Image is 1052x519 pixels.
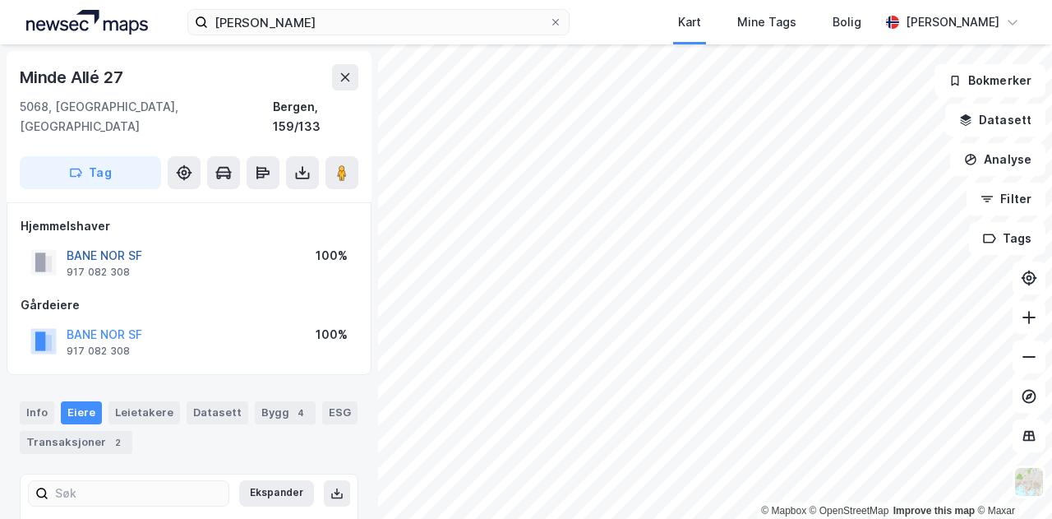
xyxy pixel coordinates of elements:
[737,12,796,32] div: Mine Tags
[969,222,1045,255] button: Tags
[109,434,126,451] div: 2
[293,405,309,421] div: 4
[108,401,180,424] div: Leietakere
[20,401,54,424] div: Info
[678,12,701,32] div: Kart
[893,505,975,517] a: Improve this map
[945,104,1045,137] button: Datasett
[239,480,314,507] button: Ekspander
[48,481,228,506] input: Søk
[208,10,549,35] input: Søk på adresse, matrikkel, gårdeiere, leietakere eller personer
[316,325,348,345] div: 100%
[322,401,358,424] div: ESG
[833,12,861,32] div: Bolig
[61,401,102,424] div: Eiere
[970,440,1052,519] div: Kontrollprogram for chat
[21,216,358,236] div: Hjemmelshaver
[20,64,126,90] div: Minde Allé 27
[906,12,999,32] div: [PERSON_NAME]
[20,156,161,189] button: Tag
[967,183,1045,215] button: Filter
[950,143,1045,176] button: Analyse
[761,505,806,517] a: Mapbox
[316,246,348,266] div: 100%
[20,431,132,454] div: Transaksjoner
[934,64,1045,97] button: Bokmerker
[255,401,316,424] div: Bygg
[67,266,130,279] div: 917 082 308
[26,10,148,35] img: logo.a4113a55bc3d86da70a041830d287a7e.svg
[187,401,248,424] div: Datasett
[810,505,889,517] a: OpenStreetMap
[970,440,1052,519] iframe: Chat Widget
[273,97,358,137] div: Bergen, 159/133
[21,295,358,315] div: Gårdeiere
[20,97,273,137] div: 5068, [GEOGRAPHIC_DATA], [GEOGRAPHIC_DATA]
[67,345,130,358] div: 917 082 308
